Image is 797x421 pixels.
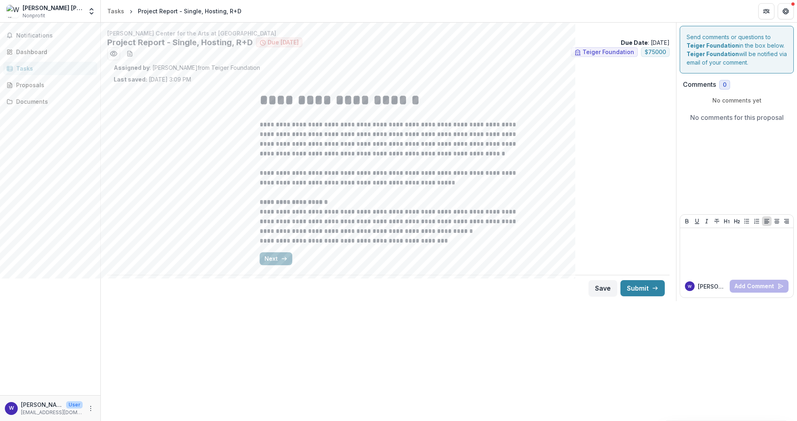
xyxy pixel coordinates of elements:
[16,48,91,56] div: Dashboard
[66,401,83,408] p: User
[86,404,96,413] button: More
[683,81,716,88] h2: Comments
[3,45,97,59] a: Dashboard
[730,280,789,293] button: Add Comment
[86,3,97,19] button: Open entity switcher
[758,3,774,19] button: Partners
[114,75,191,84] p: [DATE] 3:09 PM
[16,32,94,39] span: Notifications
[21,400,63,409] p: [PERSON_NAME]
[16,81,91,89] div: Proposals
[692,216,702,226] button: Underline
[722,216,732,226] button: Heading 1
[16,97,91,106] div: Documents
[114,63,663,72] p: : [PERSON_NAME] from Teiger Foundation
[3,78,97,92] a: Proposals
[621,39,648,46] strong: Due Date
[268,39,299,46] span: Due [DATE]
[107,47,120,60] button: Preview 4237087b-1fa1-4bcb-82c4-5b6806fe39c8.pdf
[732,216,742,226] button: Heading 2
[114,64,150,71] strong: Assigned by
[21,409,83,416] p: [EMAIL_ADDRESS][DOMAIN_NAME]
[688,285,692,289] div: Whitney
[138,7,241,15] div: Project Report - Single, Hosting, R+D
[782,216,791,226] button: Align Right
[645,49,666,56] span: $ 75000
[589,280,617,296] button: Save
[702,216,712,226] button: Italicize
[742,216,751,226] button: Bullet List
[3,29,97,42] button: Notifications
[3,95,97,108] a: Documents
[6,5,19,18] img: William Marsh Rice University
[23,4,83,12] div: [PERSON_NAME] [PERSON_NAME][GEOGRAPHIC_DATA]
[687,50,739,57] strong: Teiger Foundation
[698,282,726,291] p: [PERSON_NAME]
[583,49,634,56] span: Teiger Foundation
[683,96,791,105] p: No comments yet
[114,76,147,83] strong: Last saved:
[687,42,739,49] strong: Teiger Foundation
[772,216,782,226] button: Align Center
[3,62,97,75] a: Tasks
[9,406,14,411] div: Whitney
[712,216,722,226] button: Strike
[107,29,670,38] p: [PERSON_NAME] Center for the Arts at [GEOGRAPHIC_DATA]
[107,38,253,47] h2: Project Report - Single, Hosting, R+D
[123,47,136,60] button: download-word-button
[682,216,692,226] button: Bold
[690,113,784,122] p: No comments for this proposal
[752,216,762,226] button: Ordered List
[723,82,726,88] span: 0
[762,216,772,226] button: Align Left
[260,252,292,265] button: Next
[16,64,91,73] div: Tasks
[23,12,45,19] span: Nonprofit
[680,26,794,73] div: Send comments or questions to in the box below. will be notified via email of your comment.
[778,3,794,19] button: Get Help
[620,280,665,296] button: Submit
[104,5,127,17] a: Tasks
[107,7,124,15] div: Tasks
[104,5,245,17] nav: breadcrumb
[621,38,670,47] p: : [DATE]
